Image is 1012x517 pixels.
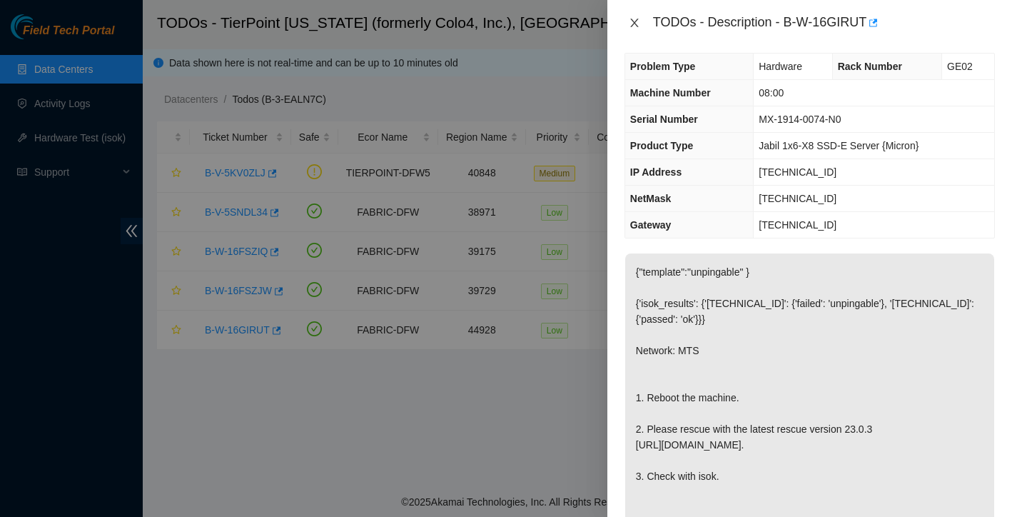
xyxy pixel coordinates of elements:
[759,87,784,99] span: 08:00
[624,16,644,30] button: Close
[838,61,902,72] span: Rack Number
[630,114,698,125] span: Serial Number
[759,140,919,151] span: Jabil 1x6-X8 SSD-E Server {Micron}
[947,61,973,72] span: GE02
[629,17,640,29] span: close
[630,140,693,151] span: Product Type
[630,193,672,204] span: NetMask
[759,61,802,72] span: Hardware
[630,166,682,178] span: IP Address
[759,114,841,125] span: MX-1914-0074-N0
[759,193,836,204] span: [TECHNICAL_ID]
[759,219,836,231] span: [TECHNICAL_ID]
[630,87,711,99] span: Machine Number
[653,11,995,34] div: TODOs - Description - B-W-16GIRUT
[630,61,696,72] span: Problem Type
[630,219,672,231] span: Gateway
[759,166,836,178] span: [TECHNICAL_ID]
